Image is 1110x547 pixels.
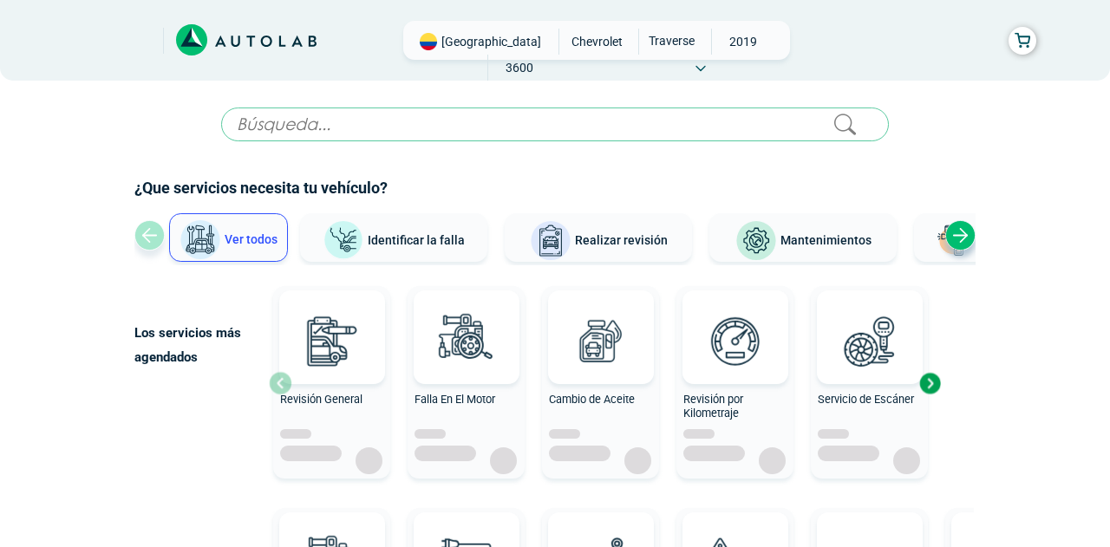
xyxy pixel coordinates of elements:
[415,393,495,406] span: Falla En El Motor
[562,303,638,379] img: cambio_de_aceite-v3.svg
[530,220,571,262] img: Realizar revisión
[709,213,897,262] button: Mantenimientos
[818,393,914,406] span: Servicio de Escáner
[488,55,550,81] span: 3600
[180,219,221,261] img: Ver todos
[639,29,701,53] span: TRAVERSE
[306,294,358,346] img: AD0BCuuxAAAAAElFTkSuQmCC
[134,177,976,199] h2: ¿Que servicios necesita tu vehículo?
[844,294,896,346] img: AD0BCuuxAAAAAElFTkSuQmCC
[280,393,362,406] span: Revisión General
[225,232,277,246] span: Ver todos
[420,33,437,50] img: Flag of COLOMBIA
[709,294,761,346] img: AD0BCuuxAAAAAElFTkSuQmCC
[683,393,743,420] span: Revisión por Kilometraje
[696,303,773,379] img: revision_por_kilometraje-v3.svg
[408,286,525,479] button: Falla En El Motor
[735,220,777,262] img: Mantenimientos
[505,213,692,262] button: Realizar revisión
[134,321,269,369] p: Los servicios más agendados
[441,33,541,50] span: [GEOGRAPHIC_DATA]
[323,220,364,261] img: Identificar la falla
[293,303,369,379] img: revision_general-v3.svg
[575,294,627,346] img: AD0BCuuxAAAAAElFTkSuQmCC
[932,220,974,262] img: Latonería y Pintura
[575,233,668,247] span: Realizar revisión
[221,107,889,141] input: Búsqueda...
[549,393,635,406] span: Cambio de Aceite
[676,286,793,479] button: Revisión por Kilometraje
[566,29,628,55] span: CHEVROLET
[169,213,288,262] button: Ver todos
[428,303,504,379] img: diagnostic_engine-v3.svg
[811,286,928,479] button: Servicio de Escáner
[542,286,659,479] button: Cambio de Aceite
[300,213,487,262] button: Identificar la falla
[831,303,907,379] img: escaner-v3.svg
[368,232,465,246] span: Identificar la falla
[441,294,493,346] img: AD0BCuuxAAAAAElFTkSuQmCC
[917,370,943,396] div: Next slide
[712,29,774,55] span: 2019
[780,233,872,247] span: Mantenimientos
[945,220,976,251] div: Next slide
[273,286,390,479] button: Revisión General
